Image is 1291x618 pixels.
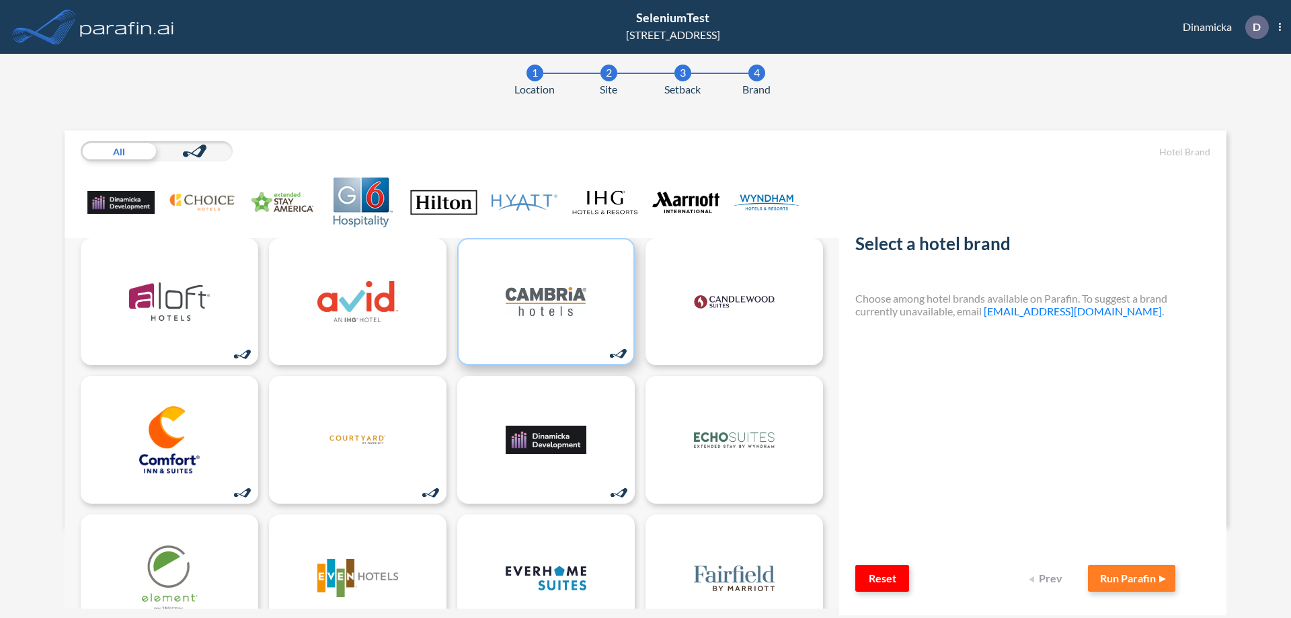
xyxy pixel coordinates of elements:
img: G6 Hospitality [329,178,397,227]
img: Wyndham [733,178,800,227]
img: .Dev Family [87,178,155,227]
span: SeleniumTest [636,10,709,25]
button: Run Parafin [1088,565,1175,592]
img: logo [317,406,398,473]
p: D [1253,21,1261,33]
img: logo [694,545,775,612]
img: logo [77,13,177,40]
div: Dinamicka [1163,15,1281,39]
img: logo [129,406,210,473]
img: logo [506,406,586,473]
div: 1 [526,65,543,81]
button: Prev [1021,565,1074,592]
button: Reset [855,565,909,592]
img: logo [694,268,775,336]
img: logo [506,545,586,612]
div: 4 [748,65,765,81]
div: All [81,141,157,161]
span: Brand [742,81,771,98]
span: Location [514,81,555,98]
a: [EMAIL_ADDRESS][DOMAIN_NAME] [984,305,1162,317]
img: logo [317,545,398,612]
img: logo [506,268,586,336]
span: Setback [664,81,701,98]
img: Extended Stay America [249,178,316,227]
div: 2 [600,65,617,81]
img: Hyatt [491,178,558,227]
span: Site [600,81,617,98]
img: logo [129,545,210,612]
div: [STREET_ADDRESS] [626,27,720,43]
h5: Hotel Brand [855,147,1210,158]
img: logo [317,268,398,336]
img: IHG [572,178,639,227]
img: Hilton [410,178,477,227]
img: Marriott [652,178,719,227]
h4: Choose among hotel brands available on Parafin. To suggest a brand currently unavailable, email . [855,292,1210,317]
img: logo [129,268,210,336]
img: logo [694,406,775,473]
div: 3 [674,65,691,81]
img: Choice [168,178,235,227]
h2: Select a hotel brand [855,233,1210,260]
